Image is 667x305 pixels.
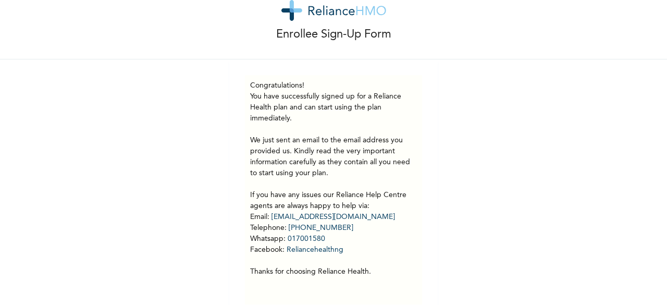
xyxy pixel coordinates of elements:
[276,26,391,43] p: Enrollee Sign-Up Form
[250,91,417,277] p: You have successfully signed up for a Reliance Health plan and can start using the plan immediate...
[271,213,395,221] a: [EMAIL_ADDRESS][DOMAIN_NAME]
[250,80,417,91] h3: Congratulations!
[288,235,325,242] a: 017001580
[289,224,353,231] a: [PHONE_NUMBER]
[287,246,343,253] a: Reliancehealthng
